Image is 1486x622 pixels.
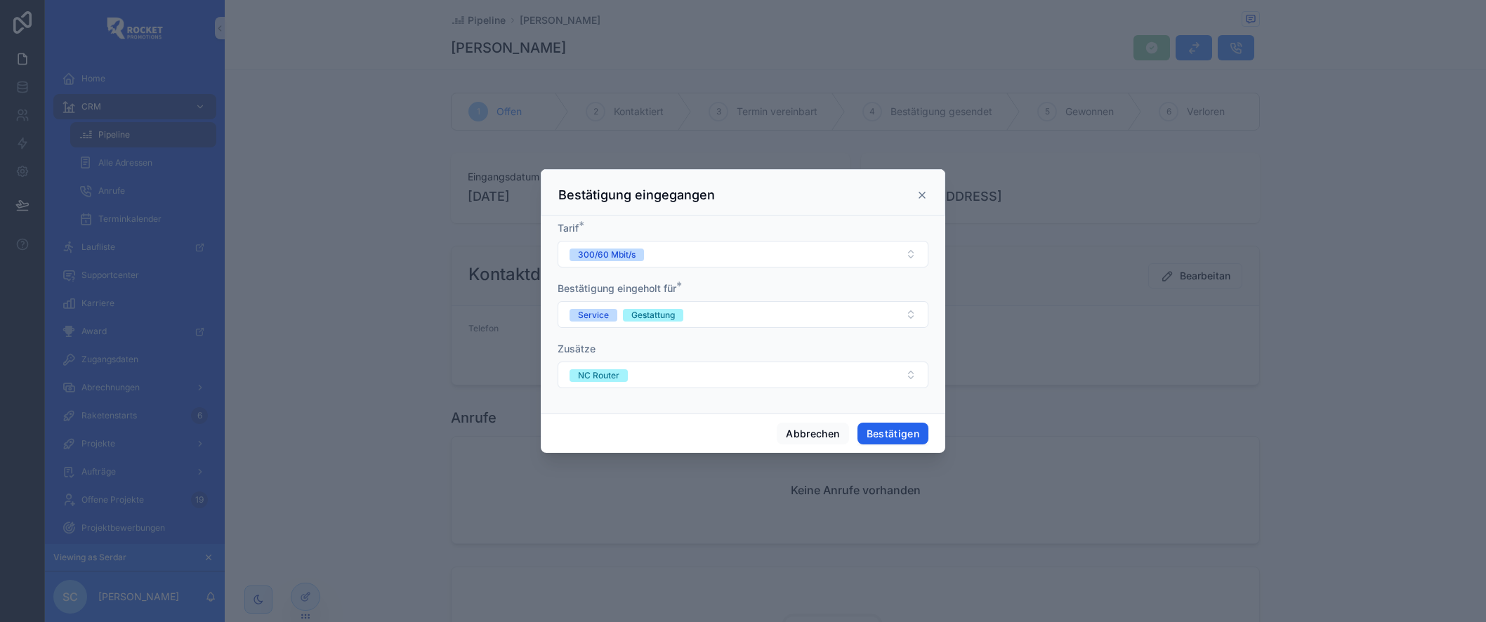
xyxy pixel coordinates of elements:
[558,187,715,204] h3: Bestätigung eingegangen
[558,301,928,328] button: Select Button
[623,307,683,322] button: Unselect GESTATTUNG
[777,423,848,445] button: Abbrechen
[857,423,929,445] button: Bestätigen
[558,241,928,267] button: Select Button
[558,222,579,234] span: Tarif
[570,307,617,322] button: Unselect SERVICE
[558,282,676,294] span: Bestätigung eingeholt für
[558,362,928,388] button: Select Button
[578,369,619,382] div: NC Router
[578,309,609,322] div: Service
[558,343,596,355] span: Zusätze
[578,249,636,261] div: 300/60 Mbit/s
[631,309,675,322] div: Gestattung
[570,368,628,382] button: Unselect NC_ROUTER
